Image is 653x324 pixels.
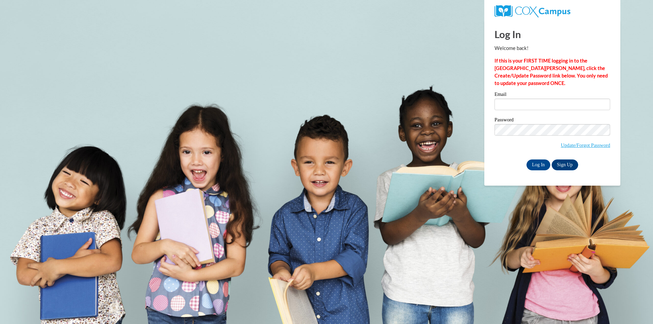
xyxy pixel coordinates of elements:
[526,159,550,170] input: Log In
[495,8,570,14] a: COX Campus
[552,159,578,170] a: Sign Up
[495,58,608,86] strong: If this is your FIRST TIME logging in to the [GEOGRAPHIC_DATA][PERSON_NAME], click the Create/Upd...
[495,117,610,124] label: Password
[561,142,610,148] a: Update/Forgot Password
[495,92,610,99] label: Email
[495,27,610,41] h1: Log In
[495,45,610,52] p: Welcome back!
[495,5,570,17] img: COX Campus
